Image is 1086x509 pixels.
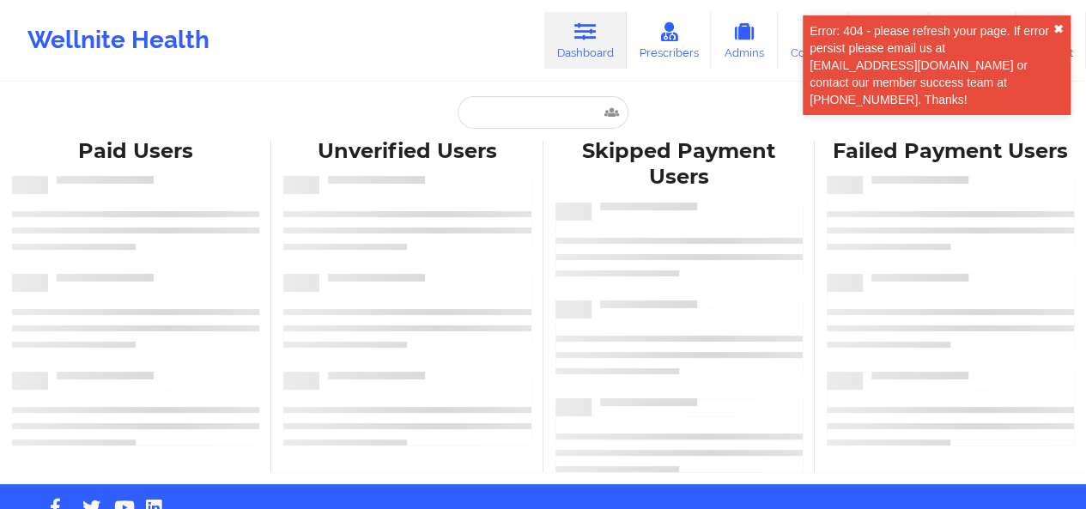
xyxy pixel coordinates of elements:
[283,138,531,165] div: Unverified Users
[810,22,1053,108] div: Error: 404 - please refresh your page. If error persist please email us at [EMAIL_ADDRESS][DOMAIN...
[778,12,849,69] a: Coaches
[12,138,259,165] div: Paid Users
[827,138,1074,165] div: Failed Payment Users
[711,12,778,69] a: Admins
[555,138,803,191] div: Skipped Payment Users
[544,12,627,69] a: Dashboard
[627,12,712,69] a: Prescribers
[1053,22,1064,36] button: close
